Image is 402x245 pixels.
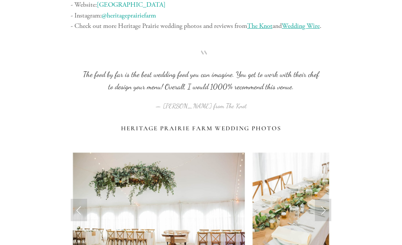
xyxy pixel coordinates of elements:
[247,22,272,30] a: The Knot
[282,22,320,30] a: Wedding Wire
[71,199,87,221] a: Previous Slide
[83,56,319,93] blockquote: The food by far is the best wedding food you can imagine. You get to work with their chef to desi...
[315,199,331,221] a: Next Slide
[102,11,156,20] a: @heritageprairiefarm
[83,56,319,69] span: “
[83,93,319,112] figcaption: — [PERSON_NAME] from The Knot
[97,0,166,9] a: [GEOGRAPHIC_DATA]
[71,125,331,132] h3: Heritage Prairie Farm Wedding Photos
